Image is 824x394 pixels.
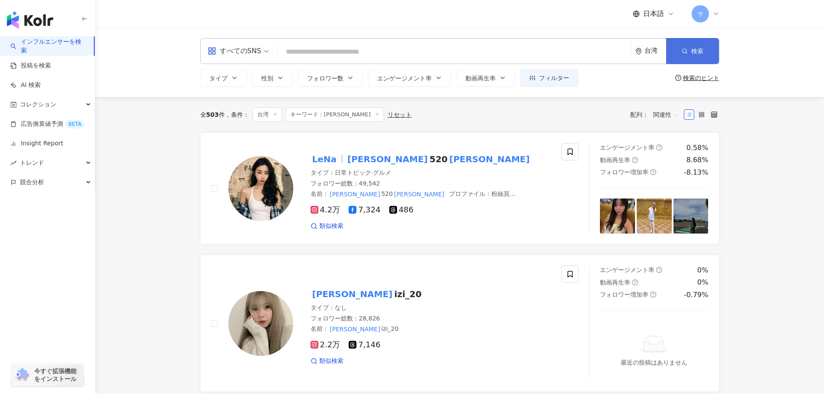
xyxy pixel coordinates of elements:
a: 類似検索 [311,222,343,231]
mark: LeNa [311,152,339,166]
button: フォロワー数 [298,69,363,86]
div: 8.68% [686,155,709,165]
span: フォロワー増加率 [600,291,648,298]
span: サ [697,9,703,19]
a: 広告換算値予測BETA [10,120,85,128]
span: izi_20 [381,325,398,332]
span: rise [10,160,16,166]
mark: [PERSON_NAME] [329,324,382,334]
div: 台湾 [644,47,666,54]
span: 関連性 [653,108,679,122]
div: 0% [697,266,708,275]
span: 類似検索 [319,357,343,365]
button: 検索 [666,38,719,64]
button: 性別 [252,69,293,86]
span: キーワード：[PERSON_NAME] [285,107,384,122]
span: フォロワー増加率 [600,169,648,176]
span: 台湾 [253,107,282,122]
img: KOL Avatar [228,291,293,356]
button: タイプ [200,69,247,86]
span: グルメ [373,169,391,176]
span: 類似検索 [319,222,343,231]
span: 7,324 [349,205,381,215]
div: リセット [388,111,412,118]
span: · [371,169,373,176]
div: タイプ ： [311,169,551,177]
div: 検索のヒント [683,74,719,81]
span: 520 [430,154,448,164]
img: chrome extension [14,368,30,382]
img: post-image [673,199,709,234]
span: タイプ [209,75,228,82]
a: chrome extension今すぐ拡張機能をインストール [11,363,84,387]
span: 名前 ： [311,324,399,334]
span: 今すぐ拡張機能をインストール [34,367,81,383]
span: 名前 ： [311,190,446,197]
span: エンゲージメント率 [377,75,432,82]
div: 全 件 [200,111,225,118]
span: エンゲージメント率 [600,144,654,151]
img: post-image [637,199,672,234]
span: コレクション [20,95,56,114]
span: 条件 ： [225,111,249,118]
img: logo [7,11,53,29]
span: izi_20 [394,289,421,299]
span: 性別 [261,75,273,82]
span: 動画再生率 [600,279,630,286]
span: 486 [389,205,414,215]
mark: [PERSON_NAME] [329,189,382,199]
span: フォロワー数 [307,75,343,82]
span: フィルター [539,74,569,81]
span: question-circle [650,291,656,298]
mark: [PERSON_NAME] [393,189,446,199]
div: タイプ ： なし [311,304,551,312]
span: question-circle [632,157,638,163]
div: 最近の投稿はありません [621,358,687,367]
div: 0.58% [686,143,709,153]
mark: LeNa [380,198,398,207]
span: 競合分析 [20,173,44,192]
button: エンゲージメント率 [368,69,451,86]
div: すべてのSNS [208,44,261,58]
div: フォロワー総数 ： 49,542 [311,179,551,188]
mark: [PERSON_NAME] [448,152,532,166]
a: AI 検索 [10,81,41,90]
span: 2.2万 [311,340,340,349]
img: KOL Avatar [228,156,293,221]
span: question-circle [650,169,656,175]
mark: [PERSON_NAME] [311,287,394,301]
span: 検索 [691,48,703,54]
span: トレンド [20,153,44,173]
a: searchインフルエンサーを検索 [10,38,87,54]
span: 日本語 [643,9,664,19]
a: KOL Avatar[PERSON_NAME]izi_20タイプ：なしフォロワー総数：28,826名前：[PERSON_NAME]izi_202.2万7,146類似検索エンゲージメント率ques... [200,255,719,392]
span: エンゲージメント率 [600,266,654,273]
span: 503 [206,111,219,118]
span: 動画再生率 [600,157,630,163]
span: 4.2万 [311,205,340,215]
span: question-circle [632,279,638,285]
span: environment [635,48,642,54]
div: フォロワー総数 ： 28,826 [311,314,551,323]
span: 動画再生率 [465,75,496,82]
span: 7,146 [349,340,381,349]
span: appstore [208,47,216,55]
mark: [PERSON_NAME] [346,152,430,166]
a: KOL AvatarLeNa[PERSON_NAME]520[PERSON_NAME]タイプ：日常トピック·グルメフォロワー総数：49,542名前：[PERSON_NAME]520[PERSON... [200,132,719,244]
img: post-image [600,199,635,234]
div: -8.13% [684,168,709,177]
span: question-circle [656,144,662,151]
span: question-circle [656,267,662,273]
a: 投稿を検索 [10,61,51,70]
button: フィルター [520,69,578,86]
div: -0.79% [684,290,709,300]
div: 配列： [630,108,684,122]
mark: LeNa [361,198,378,207]
div: 0% [697,278,708,287]
button: 動画再生率 [456,69,515,86]
a: 類似検索 [311,357,343,365]
span: question-circle [675,75,681,81]
span: 520 [381,190,393,197]
a: Insight Report [10,139,63,148]
span: 日常トピック [335,169,371,176]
